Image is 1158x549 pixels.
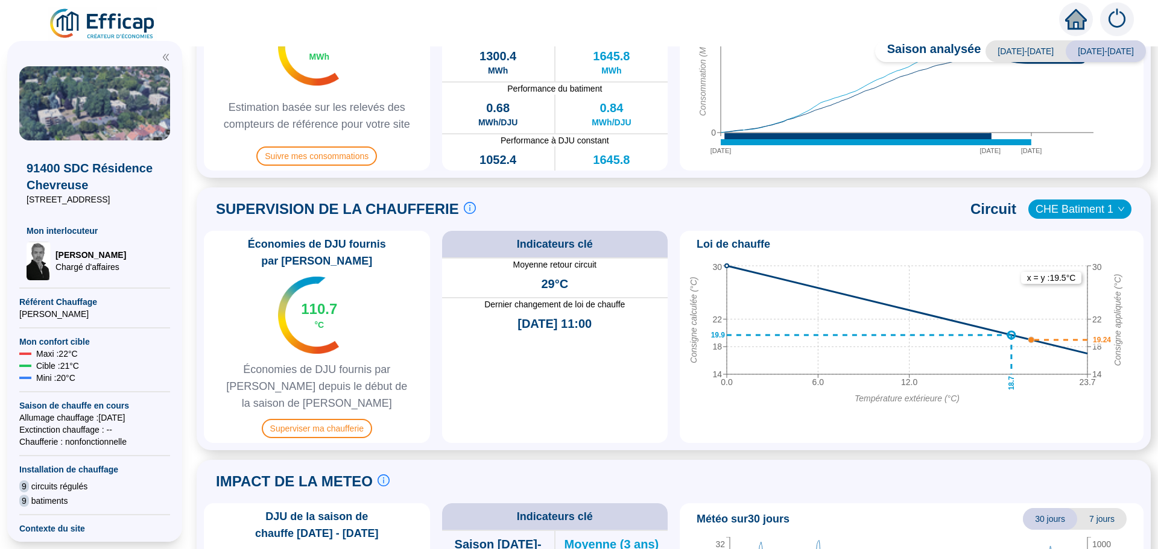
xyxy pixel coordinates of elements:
span: down [1118,205,1125,213]
tspan: Consigne calculée (°C) [689,277,698,363]
tspan: 18 [1092,342,1102,351]
span: [PERSON_NAME] [55,249,126,261]
span: Indicateurs clé [517,508,593,525]
span: 29°C [541,275,568,292]
span: Installation de chauffage [19,463,170,475]
span: 1645.8 [593,48,630,64]
span: Suivre mes consommations [256,146,377,166]
tspan: Température extérieure (°C) [855,394,960,403]
span: Dernier changement de loi de chauffe [442,298,668,310]
span: Météo sur 30 jours [697,510,789,527]
span: Loi de chauffe [697,236,770,253]
tspan: 0.0 [721,377,733,387]
span: MWh [601,64,621,77]
span: batiments [31,495,68,507]
span: Saison de chauffe en cours [19,400,170,412]
tspan: Consigne appliquée (°C) [1113,274,1122,366]
span: 9 [19,495,29,507]
span: MWh [488,64,508,77]
span: home [1065,8,1087,30]
span: Maxi : 22 °C [36,348,78,360]
span: Économies de DJU fournis par [PERSON_NAME] depuis le début de la saison de [PERSON_NAME] [209,361,425,412]
span: 7 jours [1077,508,1127,530]
img: indicateur températures [278,277,339,354]
img: efficap energie logo [48,7,157,41]
span: [STREET_ADDRESS] [27,193,163,205]
span: 0.84 [600,99,623,116]
tspan: 1000 [1092,539,1111,549]
span: 1300.4 [479,48,516,64]
span: circuits régulés [31,480,87,492]
span: 91400 SDC Résidence Chevreuse [27,160,163,193]
span: Mon confort cible [19,336,170,348]
span: Chargé d'affaires [55,261,126,273]
tspan: 12.0 [901,377,917,387]
span: Moyenne retour circuit [442,259,668,271]
span: SUPERVISION DE LA CHAUFFERIE [216,199,459,219]
tspan: 0 [711,128,716,137]
span: 9 [19,480,29,492]
span: [PERSON_NAME] [19,308,170,320]
span: IMPACT DE LA METEO [216,472,373,491]
span: MWh/DJU [478,116,517,128]
tspan: [DATE] [710,147,732,154]
span: Économies de DJU fournis par [PERSON_NAME] [209,236,425,269]
span: Performance du batiment [442,83,668,95]
img: indicateur températures [278,8,339,86]
span: MWh [601,168,621,180]
img: Chargé d'affaires [27,242,51,280]
span: 0.68 [486,99,510,116]
span: Performance à DJU constant [442,134,668,146]
text: x = y : 19.5 °C [1027,273,1076,283]
span: Saison analysée [875,40,981,62]
span: info-circle [378,474,390,486]
tspan: 14 [1092,369,1102,379]
span: Allumage chauffage : [DATE] [19,412,170,424]
span: double-left [162,53,170,61]
tspan: [DATE] [1021,147,1042,154]
span: Mon interlocuteur [27,225,163,237]
span: °C [314,319,324,331]
tspan: Consommation (MWh) [698,32,707,116]
tspan: 32 [715,539,725,549]
span: 1645.8 [593,151,630,168]
tspan: 6.0 [812,377,824,387]
text: 18.7 [1007,376,1016,391]
tspan: 23.7 [1079,377,1095,387]
span: Référent Chauffage [19,296,170,308]
span: 30 jours [1023,508,1077,530]
span: Estimation basée sur les relevés des compteurs de référence pour votre site [209,99,425,133]
span: [DATE]-[DATE] [986,40,1066,62]
tspan: 18 [712,342,722,351]
span: 1052.4 [479,151,516,168]
tspan: 14 [712,369,722,379]
tspan: 22 [1092,315,1102,324]
span: 110.7 [301,300,337,319]
span: info-circle [464,202,476,214]
span: MWh/DJU [592,116,631,128]
span: CHE Batiment 1 [1036,200,1124,218]
text: 19.24 [1093,336,1111,344]
tspan: 30 [1092,262,1102,272]
span: Superviser ma chaufferie [262,419,372,438]
span: DJU de la saison de chauffe [DATE] - [DATE] [209,508,425,542]
tspan: 22 [712,315,722,324]
tspan: [DATE] [979,147,1001,154]
span: Cible : 21 °C [36,360,79,372]
span: Indicateurs clé [517,236,593,253]
text: 19.9 [711,331,726,339]
img: alerts [1100,2,1134,36]
span: MWh [309,51,329,63]
span: Circuit [970,199,1016,219]
span: Exctinction chauffage : -- [19,424,170,436]
span: [DATE] 11:00 [517,315,592,332]
span: Chaufferie : non fonctionnelle [19,436,170,448]
span: Mini : 20 °C [36,372,75,384]
span: MWh [488,168,508,180]
span: [DATE]-[DATE] [1066,40,1146,62]
span: Contexte du site [19,522,170,535]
